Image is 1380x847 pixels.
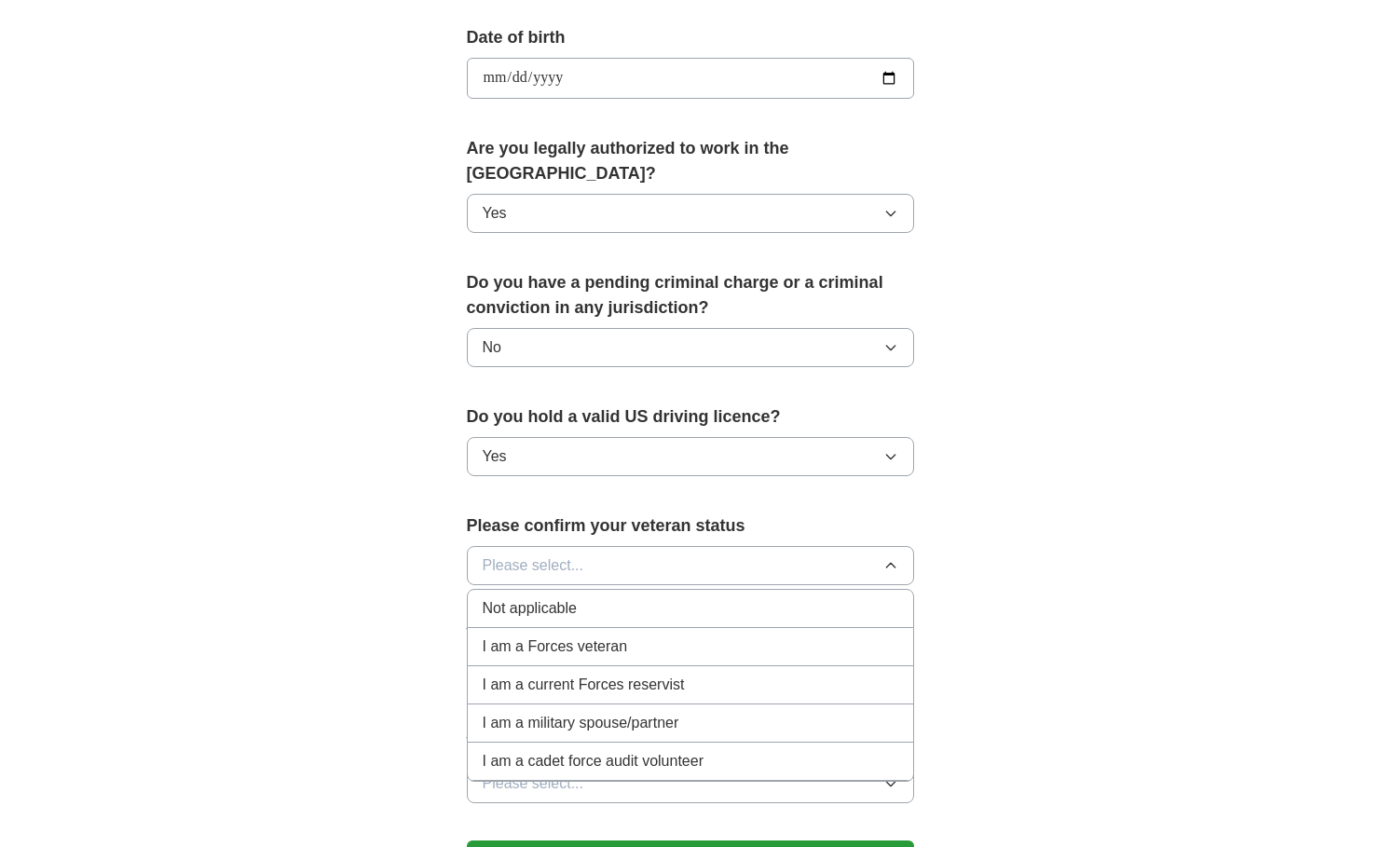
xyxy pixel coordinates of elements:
[483,635,628,658] span: I am a Forces veteran
[467,328,914,367] button: No
[483,772,584,795] span: Please select...
[483,712,679,734] span: I am a military spouse/partner
[467,437,914,476] button: Yes
[483,597,577,620] span: Not applicable
[467,513,914,539] label: Please confirm your veteran status
[467,404,914,430] label: Do you hold a valid US driving licence?
[467,194,914,233] button: Yes
[467,546,914,585] button: Please select...
[467,25,914,50] label: Date of birth
[483,674,685,696] span: I am a current Forces reservist
[483,554,584,577] span: Please select...
[467,136,914,186] label: Are you legally authorized to work in the [GEOGRAPHIC_DATA]?
[467,270,914,321] label: Do you have a pending criminal charge or a criminal conviction in any jurisdiction?
[483,336,501,359] span: No
[483,750,704,772] span: I am a cadet force audit volunteer
[467,764,914,803] button: Please select...
[483,445,507,468] span: Yes
[483,202,507,225] span: Yes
